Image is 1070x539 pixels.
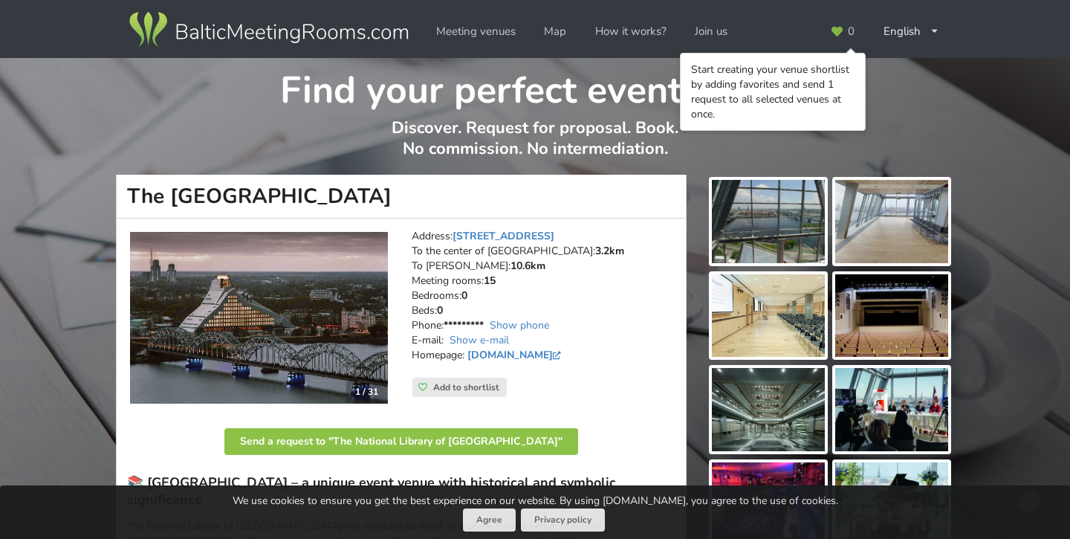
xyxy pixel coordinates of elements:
[117,58,954,114] h1: Find your perfect event space
[127,474,675,509] h3: 📚 [GEOGRAPHIC_DATA] – a unique event venue with historical and symbolic significance
[585,17,677,46] a: How it works?
[461,288,467,303] strong: 0
[433,381,499,393] span: Add to shortlist
[126,9,411,51] img: Baltic Meeting Rooms
[510,259,545,273] strong: 10.6km
[835,180,948,263] img: The National Library of Latvia | Riga | Event place - gallery picture
[684,17,738,46] a: Join us
[848,26,855,37] span: 0
[412,229,675,378] address: Address: To the center of [GEOGRAPHIC_DATA]: To [PERSON_NAME]: Meeting rooms: Bedrooms: Beds: Pho...
[346,381,387,403] div: 1 / 31
[484,274,496,288] strong: 15
[595,244,624,258] strong: 3.2km
[490,318,549,332] a: Show phone
[691,62,855,122] div: Start creating your venue shortlist by adding favorites and send 1 request to all selected venues...
[521,509,605,532] a: Privacy policy
[453,229,554,243] a: [STREET_ADDRESS]
[224,428,578,455] button: Send a request to "The National Library of [GEOGRAPHIC_DATA]"
[130,232,388,404] a: Conference centre | Riga | The National Library of Latvia 1 / 31
[712,368,825,451] img: The National Library of Latvia | Riga | Event place - gallery picture
[116,175,687,219] h1: The [GEOGRAPHIC_DATA]
[467,348,565,362] a: [DOMAIN_NAME]
[463,509,516,532] button: Agree
[437,303,443,317] strong: 0
[130,232,388,404] img: Conference centre | Riga | The National Library of Latvia
[712,274,825,358] img: The National Library of Latvia | Riga | Event place - gallery picture
[873,17,950,46] div: English
[712,180,825,263] img: The National Library of Latvia | Riga | Event place - gallery picture
[534,17,577,46] a: Map
[450,333,509,347] a: Show e-mail
[835,274,948,358] img: The National Library of Latvia | Riga | Event place - gallery picture
[117,117,954,175] p: Discover. Request for proposal. Book. No commission. No intermediation.
[426,17,526,46] a: Meeting venues
[835,368,948,451] img: The National Library of Latvia | Riga | Event place - gallery picture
